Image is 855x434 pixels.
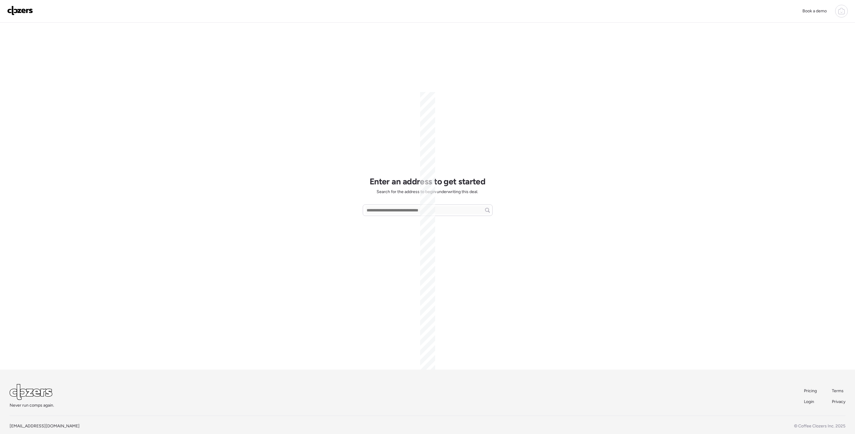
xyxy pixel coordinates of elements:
img: Logo Light [10,384,52,400]
a: Privacy [832,399,845,405]
h1: Enter an address to get started [370,176,486,186]
span: Pricing [804,388,817,393]
a: Login [804,399,817,405]
span: Book a demo [802,8,827,14]
span: Search for the address to begin underwriting this deal. [377,189,478,195]
span: Login [804,399,814,404]
img: Logo [7,6,33,15]
span: Privacy [832,399,845,404]
span: Never run comps again. [10,402,54,408]
a: Pricing [804,388,817,394]
a: Terms [832,388,845,394]
span: © Coffee Clozers Inc. 2025 [794,423,845,429]
span: Terms [832,388,844,393]
a: [EMAIL_ADDRESS][DOMAIN_NAME] [10,423,80,429]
